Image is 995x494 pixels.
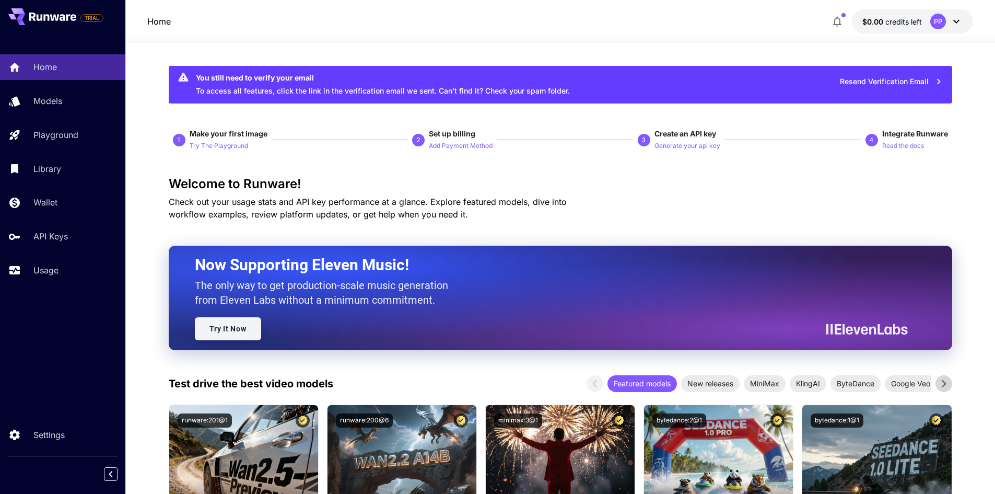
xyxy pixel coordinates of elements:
[33,230,68,243] p: API Keys
[654,129,716,138] span: Create an API key
[607,378,677,389] span: Featured models
[296,413,310,428] button: Certified Model – Vetted for best performance and includes a commercial license.
[33,196,57,209] p: Wallet
[169,376,333,392] p: Test drive the best video models
[417,135,420,145] p: 2
[607,375,677,392] div: Featured models
[190,141,248,151] p: Try The Playground
[80,12,103,24] span: Add your payment card to enable full platform functionality.
[681,375,740,392] div: New releases
[862,17,885,26] span: $0.00
[744,375,786,392] div: MiniMax
[770,413,785,428] button: Certified Model – Vetted for best performance and includes a commercial license.
[811,413,863,428] button: bytedance:1@1
[830,375,881,392] div: ByteDance
[612,413,626,428] button: Certified Model – Vetted for best performance and includes a commercial license.
[33,429,65,441] p: Settings
[834,71,948,93] button: Resend Verification Email
[112,465,125,484] div: Collapse sidebar
[147,15,171,28] a: Home
[169,197,567,220] span: Check out your usage stats and API key performance at a glance. Explore featured models, dive int...
[744,378,786,389] span: MiniMax
[885,378,937,389] span: Google Veo
[104,467,118,481] button: Collapse sidebar
[178,413,232,428] button: runware:201@1
[654,141,720,151] p: Generate your api key
[830,378,881,389] span: ByteDance
[681,378,740,389] span: New releases
[930,14,946,29] div: PP
[195,255,900,275] h2: Now Supporting Eleven Music!
[196,69,570,100] div: To access all features, click the link in the verification email we sent. Can’t find it? Check yo...
[885,375,937,392] div: Google Veo
[33,61,57,73] p: Home
[195,278,456,307] p: The only way to get production-scale music generation from Eleven Labs without a minimum commitment.
[429,139,493,152] button: Add Payment Method
[429,129,475,138] span: Set up billing
[862,16,922,27] div: $0.00
[147,15,171,28] nav: breadcrumb
[494,413,542,428] button: minimax:3@1
[929,413,943,428] button: Certified Model – Vetted for best performance and includes a commercial license.
[336,413,393,428] button: runware:200@6
[870,135,873,145] p: 4
[33,95,62,107] p: Models
[33,129,78,141] p: Playground
[790,378,826,389] span: KlingAI
[196,72,570,83] div: You still need to verify your email
[190,129,267,138] span: Make your first image
[882,141,924,151] p: Read the docs
[429,141,493,151] p: Add Payment Method
[882,139,924,152] button: Read the docs
[33,264,58,277] p: Usage
[652,413,706,428] button: bytedance:2@1
[790,375,826,392] div: KlingAI
[81,14,103,22] span: TRIAL
[169,177,952,191] h3: Welcome to Runware!
[454,413,468,428] button: Certified Model – Vetted for best performance and includes a commercial license.
[642,135,646,145] p: 3
[177,135,181,145] p: 1
[195,317,261,340] a: Try It Now
[654,139,720,152] button: Generate your api key
[885,17,922,26] span: credits left
[852,9,973,33] button: $0.00PP
[882,129,948,138] span: Integrate Runware
[190,139,248,152] button: Try The Playground
[33,163,61,175] p: Library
